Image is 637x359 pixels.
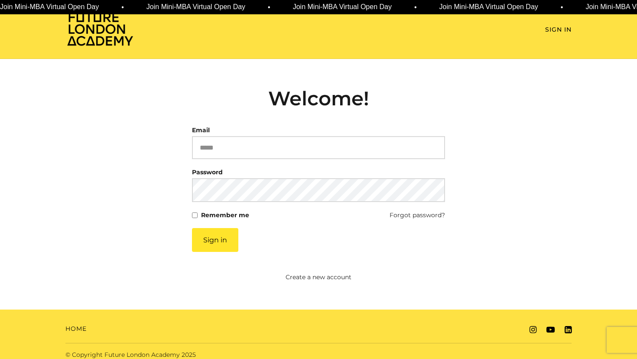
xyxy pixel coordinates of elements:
[192,87,445,110] h2: Welcome!
[192,166,223,178] label: Password
[414,2,417,13] span: •
[390,209,445,221] a: Forgot password?
[65,11,135,46] img: Home Page
[150,273,487,282] a: Create a new account
[268,2,270,13] span: •
[192,228,238,252] button: Sign in
[121,2,124,13] span: •
[65,324,87,333] a: Home
[192,124,210,136] label: Email
[545,25,572,34] a: Sign In
[201,209,249,221] label: Remember me
[561,2,563,13] span: •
